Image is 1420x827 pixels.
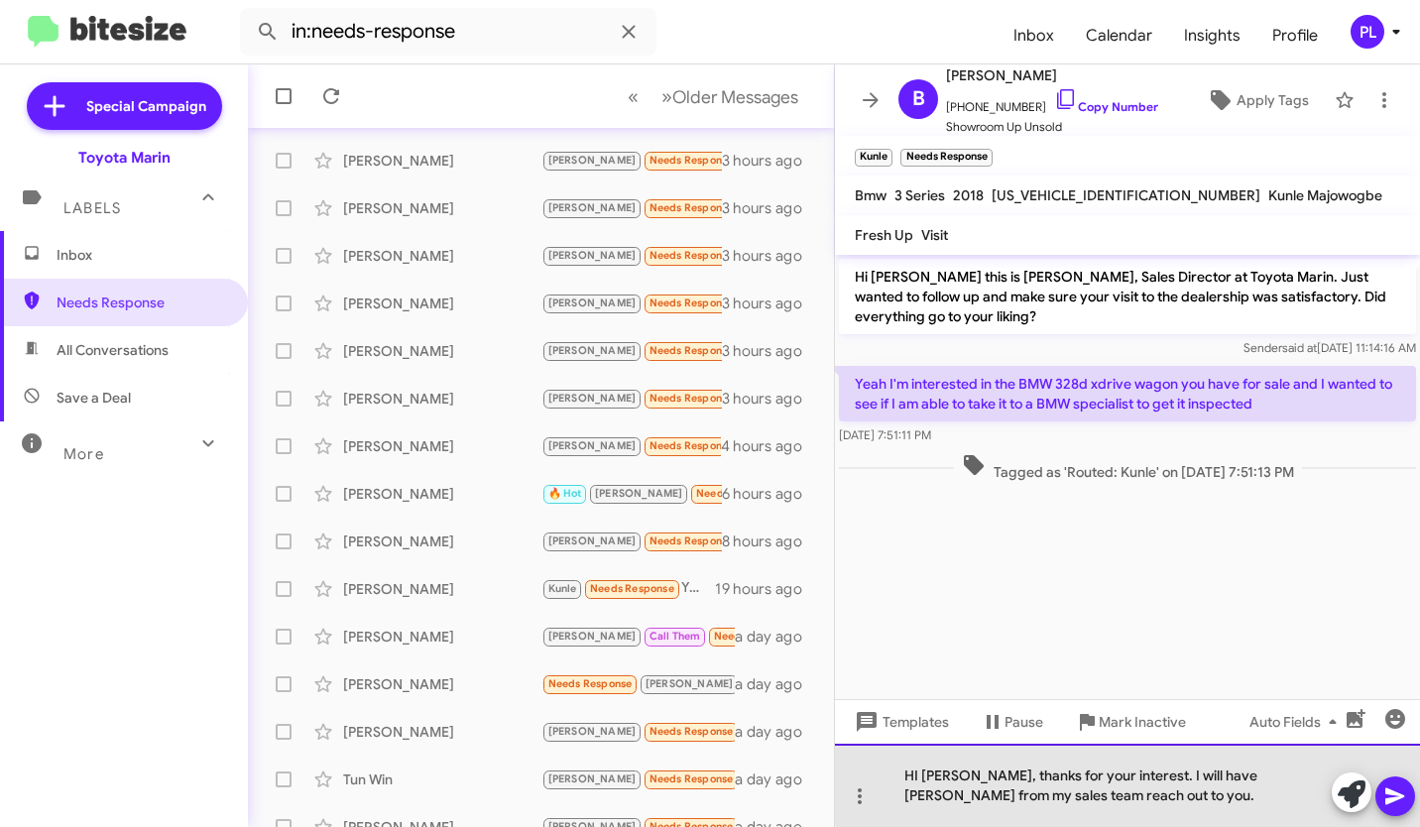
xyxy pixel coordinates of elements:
[628,84,639,109] span: «
[63,445,104,463] span: More
[541,387,722,410] div: 2016-19 Tundra 4 Dr or used Avalon SE/TRD
[343,151,541,171] div: [PERSON_NAME]
[851,704,949,740] span: Templates
[715,579,818,599] div: 19 hours ago
[1237,82,1309,118] span: Apply Tags
[855,186,887,204] span: Bmw
[541,530,722,552] div: Where is the address? Thank you
[672,86,798,108] span: Older Messages
[921,226,948,244] span: Visit
[722,389,818,409] div: 3 hours ago
[343,246,541,266] div: [PERSON_NAME]
[78,148,171,168] div: Toyota Marin
[541,672,735,695] div: Hi [PERSON_NAME], I’m looking for a 2015 [GEOGRAPHIC_DATA]. I’ve seen the one at your store — I k...
[965,704,1059,740] button: Pause
[548,154,637,167] span: [PERSON_NAME]
[548,296,637,309] span: [PERSON_NAME]
[541,577,715,600] div: Yeah I'm interested in the BMW 328d xdrive wagon you have for sale and I wanted to see if I am ab...
[722,484,818,504] div: 6 hours ago
[1256,7,1334,64] a: Profile
[541,292,722,314] div: Not interested any more thank you!
[541,149,722,172] div: Hi! With the government shut down, I'm not in a position to make any big purchases right now
[946,87,1158,117] span: [PHONE_NUMBER]
[835,704,965,740] button: Templates
[590,582,674,595] span: Needs Response
[1005,704,1043,740] span: Pause
[650,201,734,214] span: Needs Response
[548,630,637,643] span: [PERSON_NAME]
[541,434,721,457] div: Ended up getting a Pacifica hybrid
[1070,7,1168,64] a: Calendar
[541,625,735,648] div: Hi [PERSON_NAME], I live in [GEOGRAPHIC_DATA]. You can call me when you get a chance. I been work...
[1282,340,1317,355] span: said at
[1243,340,1416,355] span: Sender [DATE] 11:14:16 AM
[548,344,637,357] span: [PERSON_NAME]
[63,199,121,217] span: Labels
[650,249,734,262] span: Needs Response
[57,245,225,265] span: Inbox
[1249,704,1345,740] span: Auto Fields
[722,151,818,171] div: 3 hours ago
[541,339,722,362] div: $300 with tax $0 down 3 year 10000 miles
[735,674,818,694] div: a day ago
[548,439,637,452] span: [PERSON_NAME]
[650,76,810,117] button: Next
[343,579,541,599] div: [PERSON_NAME]
[722,294,818,313] div: 3 hours ago
[86,96,206,116] span: Special Campaign
[343,436,541,456] div: [PERSON_NAME]
[343,532,541,551] div: [PERSON_NAME]
[722,198,818,218] div: 3 hours ago
[650,630,701,643] span: Call Them
[992,186,1260,204] span: [US_VEHICLE_IDENTIFICATION_NUMBER]
[548,249,637,262] span: [PERSON_NAME]
[240,8,656,56] input: Search
[548,487,582,500] span: 🔥 Hot
[1099,704,1186,740] span: Mark Inactive
[343,484,541,504] div: [PERSON_NAME]
[343,294,541,313] div: [PERSON_NAME]
[954,453,1302,482] span: Tagged as 'Routed: Kunle' on [DATE] 7:51:13 PM
[548,582,577,595] span: Kunle
[650,296,734,309] span: Needs Response
[735,627,818,647] div: a day ago
[548,534,637,547] span: [PERSON_NAME]
[343,722,541,742] div: [PERSON_NAME]
[855,226,913,244] span: Fresh Up
[57,340,169,360] span: All Conversations
[912,83,925,115] span: B
[696,487,780,500] span: Needs Response
[946,117,1158,137] span: Showroom Up Unsold
[650,439,734,452] span: Needs Response
[1268,186,1382,204] span: Kunle Majowogbe
[1168,7,1256,64] a: Insights
[735,769,818,789] div: a day ago
[650,534,734,547] span: Needs Response
[595,487,683,500] span: [PERSON_NAME]
[541,244,722,267] div: Hi im locking for toyota tacoma doble cab 4×4 2005 too 2015
[735,722,818,742] div: a day ago
[714,630,798,643] span: Needs Response
[27,82,222,130] a: Special Campaign
[548,772,637,785] span: [PERSON_NAME]
[541,768,735,790] div: Thank you for asking me, but I already buying the car
[548,392,637,405] span: [PERSON_NAME]
[946,63,1158,87] span: [PERSON_NAME]
[855,149,892,167] small: Kunle
[661,84,672,109] span: »
[650,772,734,785] span: Needs Response
[998,7,1070,64] a: Inbox
[650,154,734,167] span: Needs Response
[721,436,818,456] div: 4 hours ago
[548,677,633,690] span: Needs Response
[1334,15,1398,49] button: PL
[722,246,818,266] div: 3 hours ago
[617,76,810,117] nav: Page navigation example
[1189,82,1325,118] button: Apply Tags
[900,149,992,167] small: Needs Response
[541,482,722,505] div: Sure. Thanks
